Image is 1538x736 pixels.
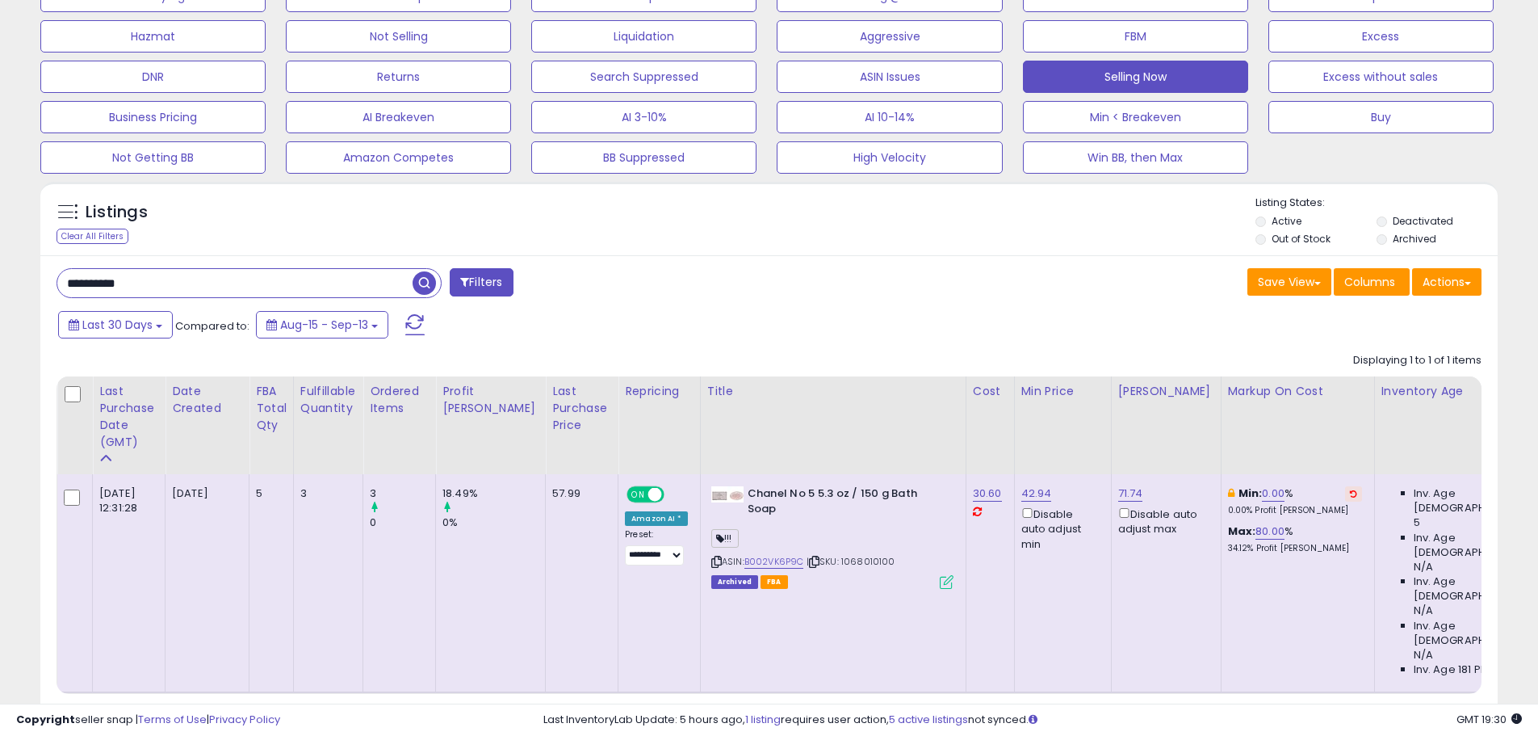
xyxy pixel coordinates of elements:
[1238,486,1263,501] b: Min:
[1272,214,1301,228] label: Active
[256,311,388,339] button: Aug-15 - Sep-13
[40,141,266,174] button: Not Getting BB
[1272,232,1331,246] label: Out of Stock
[172,383,242,417] div: Date Created
[552,383,611,434] div: Last Purchase Price
[138,712,207,727] a: Terms of Use
[1353,353,1481,368] div: Displaying 1 to 1 of 1 items
[707,383,959,400] div: Title
[442,486,545,501] div: 18.49%
[1414,515,1420,530] span: 5
[286,20,511,53] button: Not Selling
[1393,214,1453,228] label: Deactivated
[16,712,75,727] strong: Copyright
[711,529,739,548] span: !!!
[1268,101,1494,133] button: Buy
[442,383,539,417] div: Profit [PERSON_NAME]
[973,383,1008,400] div: Cost
[172,486,237,501] div: [DATE]
[442,515,545,530] div: 0%
[744,555,804,569] a: B002VK6P9C
[625,383,694,400] div: Repricing
[280,317,368,333] span: Aug-15 - Sep-13
[1228,505,1362,516] p: 0.00% Profit [PERSON_NAME]
[1247,268,1331,296] button: Save View
[1021,486,1052,502] a: 42.94
[256,383,287,434] div: FBA Total Qty
[370,486,435,501] div: 3
[748,486,944,520] b: Chanel No 5 5.3 oz / 150 g Bath Soap
[286,141,511,174] button: Amazon Competes
[1021,383,1104,400] div: Min Price
[543,713,1522,728] div: Last InventoryLab Update: 5 hours ago, requires user action, not synced.
[57,229,128,244] div: Clear All Filters
[889,712,968,727] a: 5 active listings
[1414,560,1433,574] span: N/A
[1414,604,1433,618] span: N/A
[711,575,758,589] span: Listings that have been deleted from Seller Central
[300,383,356,417] div: Fulfillable Quantity
[99,486,153,515] div: [DATE] 12:31:28
[1268,20,1494,53] button: Excess
[99,383,158,451] div: Last Purchase Date (GMT)
[1456,712,1522,727] span: 2025-10-14 19:30 GMT
[625,511,688,526] div: Amazon AI *
[1268,61,1494,93] button: Excess without sales
[1228,524,1256,539] b: Max:
[1023,61,1248,93] button: Selling Now
[777,20,1002,53] button: Aggressive
[628,488,648,502] span: ON
[1262,486,1284,502] a: 0.00
[450,268,513,297] button: Filters
[531,141,756,174] button: BB Suppressed
[286,61,511,93] button: Returns
[1023,20,1248,53] button: FBM
[1393,232,1436,246] label: Archived
[1228,486,1362,516] div: %
[1412,268,1481,296] button: Actions
[256,486,281,501] div: 5
[1023,101,1248,133] button: Min < Breakeven
[777,141,1002,174] button: High Velocity
[777,61,1002,93] button: ASIN Issues
[1021,505,1099,552] div: Disable auto adjust min
[175,318,249,334] span: Compared to:
[370,515,435,530] div: 0
[531,101,756,133] button: AI 3-10%
[1118,505,1209,536] div: Disable auto adjust max
[711,486,953,587] div: ASIN:
[300,486,350,501] div: 3
[1023,141,1248,174] button: Win BB, then Max
[662,488,688,502] span: OFF
[1221,376,1374,474] th: The percentage added to the cost of goods (COGS) that forms the calculator for Min & Max prices.
[286,101,511,133] button: AI Breakeven
[761,575,788,589] span: FBA
[1255,196,1498,211] p: Listing States:
[807,555,895,568] span: | SKU: 1068010100
[58,311,173,339] button: Last 30 Days
[209,712,280,727] a: Privacy Policy
[40,61,266,93] button: DNR
[745,712,781,727] a: 1 listing
[1228,383,1368,400] div: Markup on Cost
[1228,524,1362,554] div: %
[40,101,266,133] button: Business Pricing
[531,20,756,53] button: Liquidation
[82,317,153,333] span: Last 30 Days
[86,201,148,224] h5: Listings
[1118,486,1143,502] a: 71.74
[1228,543,1362,554] p: 34.12% Profit [PERSON_NAME]
[531,61,756,93] button: Search Suppressed
[1334,268,1410,296] button: Columns
[1255,524,1284,540] a: 80.00
[1118,383,1214,400] div: [PERSON_NAME]
[1414,648,1433,662] span: N/A
[777,101,1002,133] button: AI 10-14%
[1414,662,1498,677] span: Inv. Age 181 Plus:
[16,713,280,728] div: seller snap | |
[552,486,606,501] div: 57.99
[711,486,744,503] img: 21AtX-ze5pL._SL40_.jpg
[40,20,266,53] button: Hazmat
[370,383,429,417] div: Ordered Items
[1344,274,1395,290] span: Columns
